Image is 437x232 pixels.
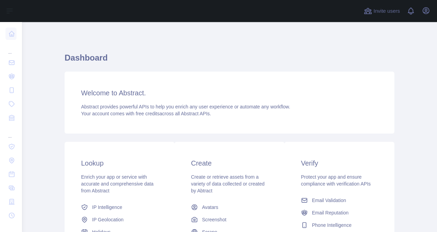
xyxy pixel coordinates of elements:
h1: Dashboard [65,52,394,69]
span: Phone Intelligence [312,222,351,229]
span: Enrich your app or service with accurate and comprehensive data from Abstract [81,174,154,193]
span: Email Reputation [312,209,349,216]
h3: Create [191,158,268,168]
span: Abstract provides powerful APIs to help you enrich any user experience or automate any workflow. [81,104,290,109]
div: ... [5,125,16,139]
button: Invite users [362,6,401,17]
a: Screenshot [188,213,271,226]
span: Your account comes with across all Abstract APIs. [81,111,211,116]
span: free credits [136,111,159,116]
span: Email Validation [312,197,346,204]
a: Email Reputation [298,207,381,219]
span: IP Geolocation [92,216,124,223]
span: Invite users [373,7,400,15]
a: IP Intelligence [78,201,161,213]
span: Screenshot [202,216,226,223]
span: Protect your app and ensure compliance with verification APIs [301,174,371,187]
div: ... [5,41,16,55]
a: Avatars [188,201,271,213]
a: Email Validation [298,194,381,207]
span: IP Intelligence [92,204,122,211]
h3: Lookup [81,158,158,168]
h3: Welcome to Abstract. [81,88,378,98]
a: IP Geolocation [78,213,161,226]
span: Create or retrieve assets from a variety of data collected or created by Abtract [191,174,265,193]
span: Avatars [202,204,218,211]
h3: Verify [301,158,378,168]
a: Phone Intelligence [298,219,381,231]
